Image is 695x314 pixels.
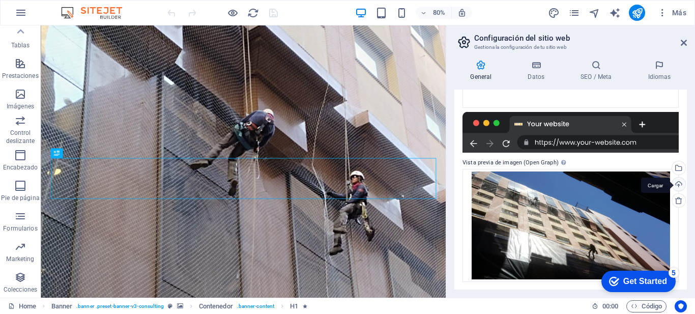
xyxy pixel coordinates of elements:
[51,300,73,312] span: Haz clic para seleccionar y doble clic para editar
[653,5,690,21] button: Más
[588,7,600,19] button: navigator
[168,303,172,309] i: Este elemento es un preajuste personalizable
[59,7,135,19] img: Editor Logo
[6,255,34,263] p: Marketing
[512,60,565,81] h4: Datos
[237,300,274,312] span: . banner-content
[602,300,618,312] span: 00 00
[657,8,686,18] span: Más
[247,7,259,19] i: Volver a cargar página
[11,41,30,49] p: Tablas
[5,5,79,26] div: Get Started 5 items remaining, 0% complete
[474,34,687,43] h2: Configuración del sitio web
[626,300,667,312] button: Código
[4,286,37,294] p: Colecciones
[462,157,679,169] label: Vista previa de imagen (Open Graph)
[672,177,686,191] a: Cargar
[177,303,183,309] i: Este elemento contiene un fondo
[454,60,512,81] h4: General
[3,163,38,172] p: Encabezado
[548,7,560,19] i: Diseño (Ctrl+Alt+Y)
[457,8,467,17] i: Al redimensionar, ajustar el nivel de zoom automáticamente para ajustarse al dispositivo elegido.
[416,7,452,19] button: 80%
[547,7,560,19] button: design
[431,7,447,19] h6: 80%
[609,7,621,19] i: AI Writer
[1,194,39,202] p: Pie de página
[592,300,619,312] h6: Tiempo de la sesión
[72,2,82,12] div: 5
[290,300,298,312] span: Haz clic para seleccionar y doble clic para editar
[631,300,662,312] span: Código
[632,60,687,81] h4: Idiomas
[675,300,687,312] button: Usercentrics
[7,102,34,110] p: Imágenes
[8,300,36,312] a: Haz clic para cancelar la selección y doble clic para abrir páginas
[568,7,580,19] button: pages
[462,169,679,282] div: backgroundalturas-MZPyS_X5Fxw_uFCANC4vUA.jpg
[589,7,600,19] i: Navegador
[199,300,233,312] span: Haz clic para seleccionar y doble clic para editar
[609,7,621,19] button: text_generator
[51,300,307,312] nav: breadcrumb
[3,224,37,233] p: Formularios
[631,7,643,19] i: Publicar
[610,302,611,310] span: :
[2,72,38,80] p: Prestaciones
[565,60,632,81] h4: SEO / Meta
[474,43,667,52] h3: Gestiona la configuración de tu sitio web
[629,5,645,21] button: publish
[247,7,259,19] button: reload
[303,303,307,309] i: El elemento contiene una animación
[76,300,164,312] span: . banner .preset-banner-v3-consulting
[26,11,70,20] div: Get Started
[568,7,580,19] i: Páginas (Ctrl+Alt+S)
